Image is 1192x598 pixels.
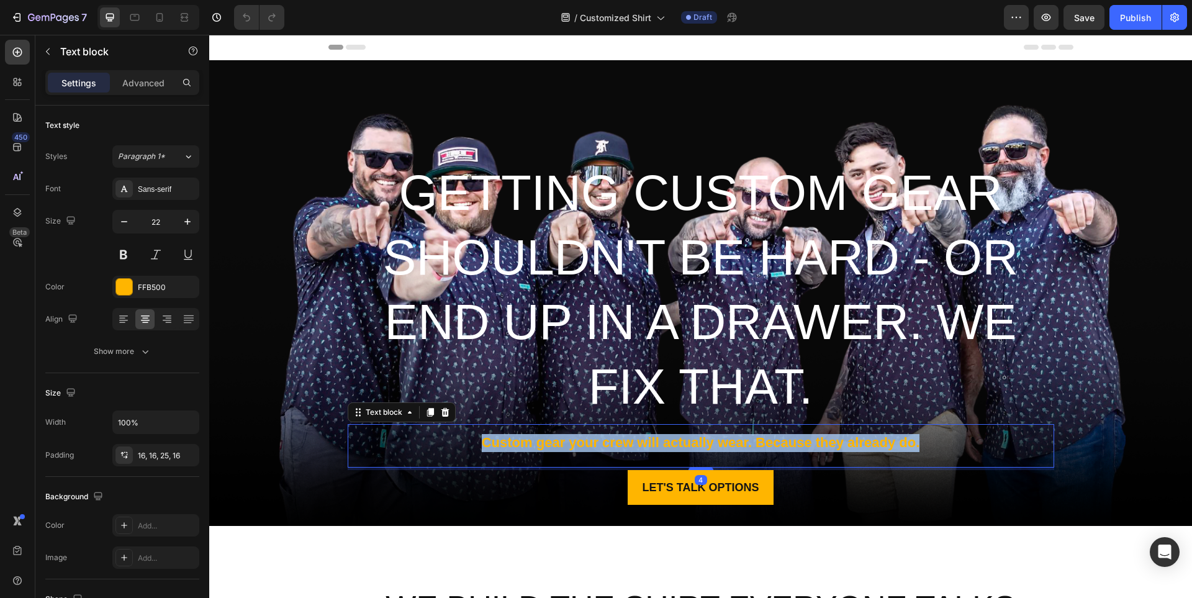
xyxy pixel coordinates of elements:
[138,282,196,293] div: FFB500
[418,435,565,470] button: <p>LET'S TALK OPTIONS</p>
[580,11,651,24] span: Customized Shirt
[60,44,166,59] p: Text block
[12,132,30,142] div: 450
[1074,12,1095,23] span: Save
[9,227,30,237] div: Beta
[94,345,151,358] div: Show more
[1150,537,1180,567] div: Open Intercom Messenger
[138,520,196,532] div: Add...
[45,183,61,194] div: Font
[433,443,550,463] p: LET'S TALK OPTIONS
[138,184,196,195] div: Sans-serif
[1063,5,1104,30] button: Save
[45,151,67,162] div: Styles
[138,450,196,461] div: 16, 16, 25, 16
[81,10,87,25] p: 7
[45,552,67,563] div: Image
[113,411,199,433] input: Auto
[45,340,199,363] button: Show more
[209,35,1192,598] iframe: Design area
[45,450,74,461] div: Padding
[45,281,65,292] div: Color
[118,151,165,162] span: Paragraph 1*
[485,440,498,450] div: 4
[45,417,66,428] div: Width
[45,520,65,531] div: Color
[45,213,78,230] div: Size
[234,5,284,30] div: Undo/Redo
[693,12,712,23] span: Draft
[1109,5,1162,30] button: Publish
[574,11,577,24] span: /
[112,145,199,168] button: Paragraph 1*
[122,76,165,89] p: Advanced
[45,489,106,505] div: Background
[45,311,80,328] div: Align
[61,76,96,89] p: Settings
[45,120,79,131] div: Text style
[138,553,196,564] div: Add...
[1120,11,1151,24] div: Publish
[5,5,93,30] button: 7
[45,385,78,402] div: Size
